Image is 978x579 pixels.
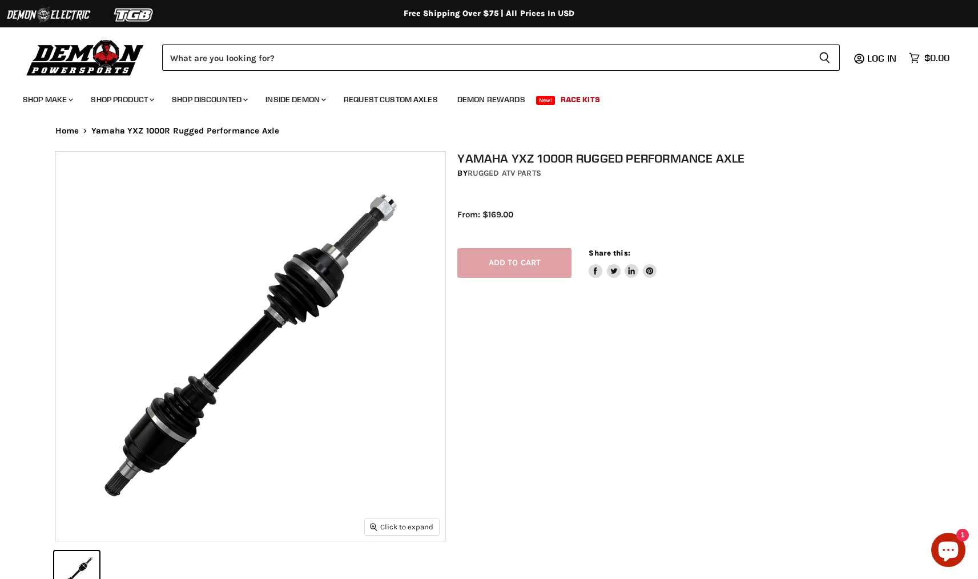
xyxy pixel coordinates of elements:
[162,44,810,71] input: Search
[14,83,947,111] ul: Main menu
[867,52,896,64] span: Log in
[91,4,177,26] img: TGB Logo 2
[589,249,630,257] span: Share this:
[552,88,609,111] a: Race Kits
[370,523,433,531] span: Click to expand
[449,88,534,111] a: Demon Rewards
[924,52,949,63] span: $0.00
[91,126,279,136] span: Yamaha YXZ 1000R Rugged Performance Axle
[23,37,148,78] img: Demon Powersports
[335,88,446,111] a: Request Custom Axles
[903,50,955,66] a: $0.00
[33,9,946,19] div: Free Shipping Over $75 | All Prices In USD
[6,4,91,26] img: Demon Electric Logo 2
[457,167,935,180] div: by
[862,53,903,63] a: Log in
[162,44,840,71] form: Product
[82,88,161,111] a: Shop Product
[56,152,445,541] img: IMAGE
[536,96,556,105] span: New!
[928,533,969,570] inbox-online-store-chat: Shopify online store chat
[589,248,657,278] aside: Share this:
[14,88,80,111] a: Shop Make
[457,209,513,220] span: From: $169.00
[163,88,255,111] a: Shop Discounted
[55,126,79,136] a: Home
[365,519,439,535] button: Click to expand
[33,126,946,136] nav: Breadcrumbs
[257,88,333,111] a: Inside Demon
[810,44,840,71] button: Search
[468,168,541,178] a: Rugged ATV Parts
[457,151,935,165] h1: Yamaha YXZ 1000R Rugged Performance Axle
